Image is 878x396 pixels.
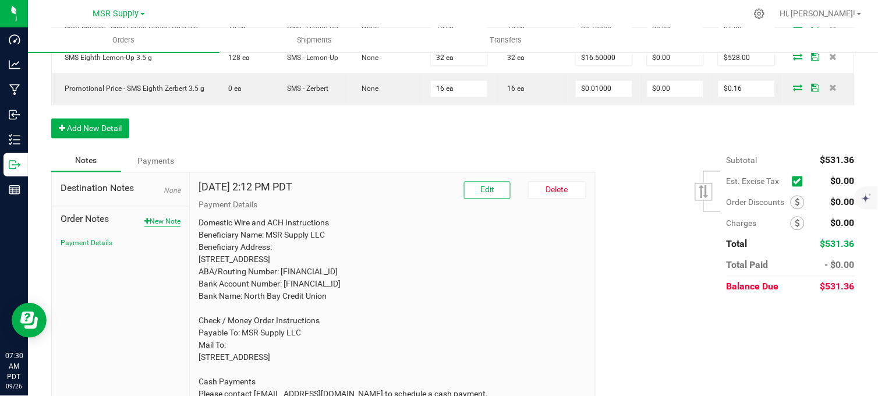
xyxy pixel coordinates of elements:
button: Delete [528,182,586,199]
span: 16 ea [502,85,525,93]
span: $0.00 [831,197,855,208]
span: Hi, [PERSON_NAME]! [780,9,856,18]
div: Manage settings [752,8,767,19]
inline-svg: Inbound [9,109,20,121]
button: Add New Detail [51,119,129,139]
button: Payment Details [61,238,112,249]
span: None [164,187,180,195]
span: Calculate excise tax [792,174,808,189]
span: SMS - Lemon-Up [281,54,338,62]
p: Payment Details [199,199,586,211]
button: Edit [464,182,511,199]
span: Delete Order Detail [824,53,842,60]
span: Subtotal [727,156,757,165]
span: $531.36 [820,281,855,292]
span: Total [727,239,748,250]
input: 0 [576,49,632,66]
input: 0 [718,81,775,97]
inline-svg: Inventory [9,134,20,146]
span: Delete Order Detail [824,84,842,91]
a: Orders [28,28,220,52]
input: 0 [718,49,775,66]
div: Payments [121,151,191,172]
span: $531.36 [820,155,855,166]
span: SMS Eighth Lemon-Up 3.5 g [59,54,153,62]
span: None [356,85,378,93]
span: Destination Notes [61,182,180,196]
inline-svg: Manufacturing [9,84,20,96]
input: 0 [431,49,487,66]
span: MSR Supply [93,9,139,19]
span: Shipments [282,35,348,45]
span: Order Discounts [727,198,791,207]
iframe: Resource center [12,303,47,338]
span: Transfers [475,35,538,45]
span: - $0.00 [825,260,855,271]
span: $0.00 [831,176,855,187]
span: SMS - Zerbert [281,85,328,93]
inline-svg: Reports [9,184,20,196]
input: 0 [576,81,632,97]
inline-svg: Outbound [9,159,20,171]
span: Total Paid [727,260,769,271]
button: New Note [144,217,180,227]
span: $0.00 [831,218,855,229]
input: 0 [647,81,704,97]
span: Est. Excise Tax [727,177,788,186]
span: Edit [480,185,494,195]
span: Save Order Detail [807,84,824,91]
span: Delete [546,185,568,195]
p: 09/26 [5,382,23,391]
span: Order Notes [61,213,180,227]
span: Charges [727,219,791,228]
span: 32 ea [502,54,525,62]
p: 07:30 AM PDT [5,351,23,382]
span: $531.36 [820,239,855,250]
h4: [DATE] 2:12 PM PDT [199,182,292,193]
span: 0 ea [222,85,242,93]
a: Shipments [220,28,411,52]
input: 0 [431,81,487,97]
span: Promotional Price - SMS Eighth Zerbert 3.5 g [59,85,205,93]
inline-svg: Analytics [9,59,20,70]
input: 0 [647,49,704,66]
a: Transfers [410,28,602,52]
span: 128 ea [222,54,250,62]
span: Save Order Detail [807,53,824,60]
inline-svg: Dashboard [9,34,20,45]
span: None [356,54,378,62]
span: Orders [97,35,150,45]
div: Notes [51,150,121,172]
span: Balance Due [727,281,779,292]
